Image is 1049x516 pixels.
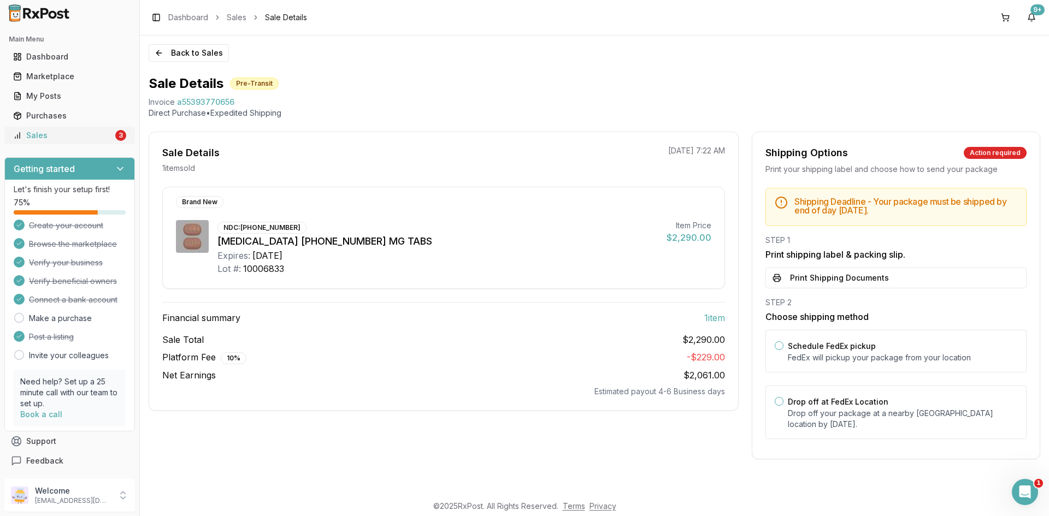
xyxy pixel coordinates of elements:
[964,147,1027,159] div: Action required
[765,310,1027,323] h3: Choose shipping method
[1012,479,1038,505] iframe: Intercom live chat
[20,410,62,419] a: Book a call
[217,249,250,262] div: Expires:
[14,162,75,175] h3: Getting started
[563,501,585,511] a: Terms
[765,297,1027,308] div: STEP 2
[29,331,74,342] span: Post a listing
[14,197,30,208] span: 75 %
[9,106,131,126] a: Purchases
[788,352,1017,363] p: FedEx will pickup your package from your location
[687,352,725,363] span: - $229.00
[162,163,195,174] p: 1 item sold
[668,145,725,156] p: [DATE] 7:22 AM
[13,71,126,82] div: Marketplace
[29,257,103,268] span: Verify your business
[704,311,725,324] span: 1 item
[788,397,888,406] label: Drop off at FedEx Location
[162,333,204,346] span: Sale Total
[682,333,725,346] span: $2,290.00
[162,311,240,324] span: Financial summary
[149,44,229,62] button: Back to Sales
[667,231,711,244] div: $2,290.00
[788,408,1017,430] p: Drop off your package at a nearby [GEOGRAPHIC_DATA] location by [DATE] .
[29,294,117,305] span: Connect a bank account
[35,485,111,496] p: Welcome
[4,4,74,22] img: RxPost Logo
[168,12,208,23] a: Dashboard
[794,197,1017,215] h5: Shipping Deadline - Your package must be shipped by end of day [DATE] .
[788,341,876,351] label: Schedule FedEx pickup
[176,220,209,253] img: Biktarvy 50-200-25 MG TABS
[13,110,126,121] div: Purchases
[35,496,111,505] p: [EMAIL_ADDRESS][DOMAIN_NAME]
[149,97,175,108] div: Invoice
[1023,9,1040,26] button: 9+
[29,313,92,324] a: Make a purchase
[9,86,131,106] a: My Posts
[20,376,119,409] p: Need help? Set up a 25 minute call with our team to set up.
[4,127,135,144] button: Sales3
[9,35,131,44] h2: Main Menu
[1034,479,1043,488] span: 1
[13,130,113,141] div: Sales
[149,108,1040,118] p: Direct Purchase • Expedited Shipping
[590,501,616,511] a: Privacy
[162,145,220,161] div: Sale Details
[162,351,246,364] span: Platform Fee
[115,130,126,141] div: 3
[26,455,63,466] span: Feedback
[1030,4,1045,15] div: 9+
[4,451,135,471] button: Feedback
[765,248,1027,261] h3: Print shipping label & packing slip.
[4,68,135,85] button: Marketplace
[667,220,711,231] div: Item Price
[4,48,135,66] button: Dashboard
[168,12,307,23] nav: breadcrumb
[765,145,848,161] div: Shipping Options
[9,126,131,145] a: Sales3
[29,220,103,231] span: Create your account
[14,184,126,195] p: Let's finish your setup first!
[11,487,28,504] img: User avatar
[13,91,126,102] div: My Posts
[9,47,131,67] a: Dashboard
[252,249,282,262] div: [DATE]
[162,369,216,382] span: Net Earnings
[9,67,131,86] a: Marketplace
[765,235,1027,246] div: STEP 1
[4,107,135,124] button: Purchases
[765,164,1027,175] div: Print your shipping label and choose how to send your package
[29,276,117,287] span: Verify beneficial owners
[765,268,1027,288] button: Print Shipping Documents
[162,386,725,397] div: Estimated payout 4-6 Business days
[683,370,725,381] span: $2,061.00
[29,350,109,361] a: Invite your colleagues
[13,51,126,62] div: Dashboard
[227,12,246,23] a: Sales
[221,352,246,364] div: 10 %
[176,196,223,208] div: Brand New
[217,222,307,234] div: NDC: [PHONE_NUMBER]
[29,239,117,250] span: Browse the marketplace
[217,262,241,275] div: Lot #:
[230,78,279,90] div: Pre-Transit
[265,12,307,23] span: Sale Details
[4,87,135,105] button: My Posts
[217,234,658,249] div: [MEDICAL_DATA] [PHONE_NUMBER] MG TABS
[149,75,223,92] h1: Sale Details
[4,431,135,451] button: Support
[243,262,284,275] div: 10006833
[177,97,234,108] span: a55393770656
